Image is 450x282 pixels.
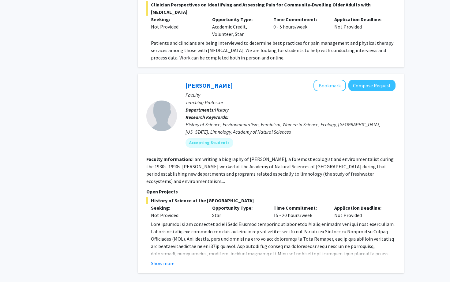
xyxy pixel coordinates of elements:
div: Not Provided [151,23,203,30]
button: Compose Request to Lloyd Ackert [348,80,396,91]
div: History of Science, Environmentalism, Feminism, Women in Science, Ecology, [GEOGRAPHIC_DATA], [US... [186,121,396,135]
span: History [215,107,229,113]
a: [PERSON_NAME] [186,82,233,89]
div: Academic Credit, Volunteer, Star [208,16,269,38]
p: Opportunity Type: [212,204,264,211]
span: History of Science at the [GEOGRAPHIC_DATA] [146,197,396,204]
p: Seeking: [151,16,203,23]
p: Seeking: [151,204,203,211]
p: Open Projects [146,188,396,195]
mat-chip: Accepting Students [186,138,233,148]
p: Patients and clincians are being interviewed to determine best practices for pain management and ... [151,39,396,61]
div: Not Provided [330,204,391,219]
p: Teaching Professor [186,99,396,106]
div: 0 - 5 hours/week [269,16,330,38]
b: Faculty Information: [146,156,192,162]
span: Clinician Perspectives on Identifying and Assessing Pain for Community-Dwelling Older Adults with... [146,1,396,16]
b: Departments: [186,107,215,113]
p: Application Deadline: [334,204,386,211]
p: Time Commitment: [273,204,325,211]
div: Not Provided [330,16,391,38]
button: Add Lloyd Ackert to Bookmarks [313,80,346,91]
div: 15 - 20 hours/week [269,204,330,219]
p: Opportunity Type: [212,16,264,23]
b: Research Keywords: [186,114,229,120]
p: Faculty [186,91,396,99]
p: Application Deadline: [334,16,386,23]
button: Show more [151,260,174,267]
p: Time Commitment: [273,16,325,23]
div: Not Provided [151,211,203,219]
fg-read-more: I am writing a biography of [PERSON_NAME], a foremost ecologist and environmentalist during the 1... [146,156,394,184]
div: Star [208,204,269,219]
iframe: Chat [5,254,26,277]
